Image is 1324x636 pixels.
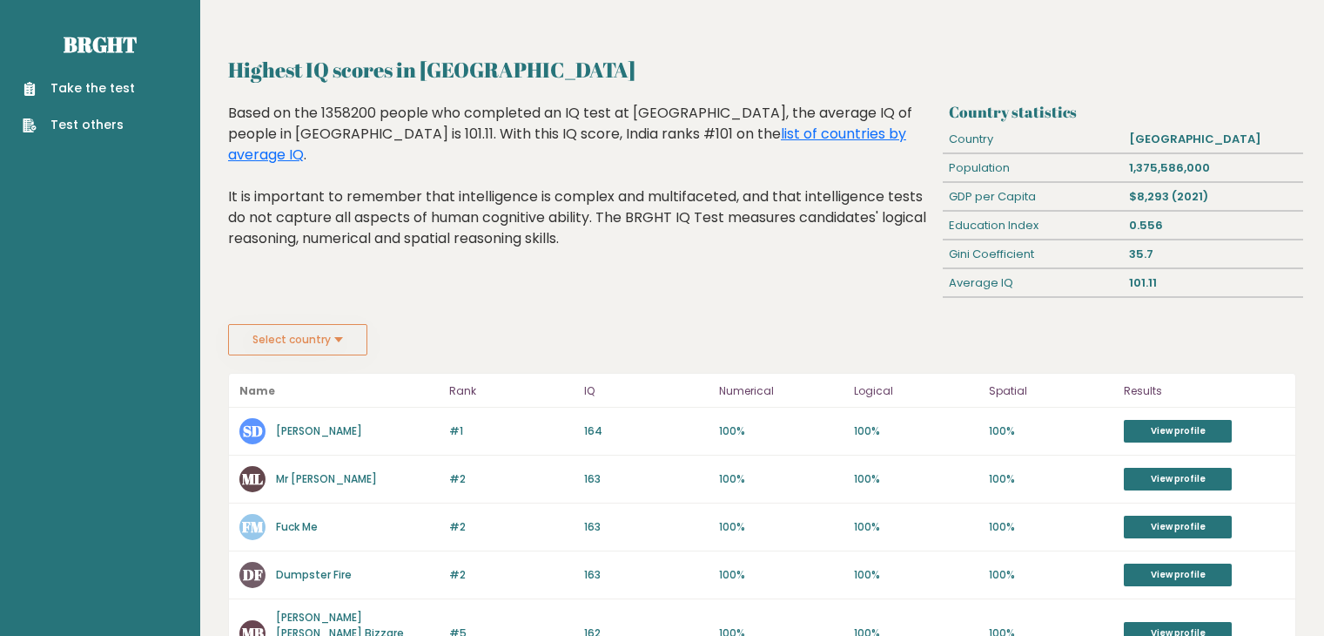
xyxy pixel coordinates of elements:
p: 100% [854,567,978,583]
a: Fuck Me [276,519,318,534]
a: View profile [1124,516,1232,538]
text: FM [242,517,264,537]
p: 100% [989,423,1113,439]
p: Results [1124,381,1285,402]
div: Population [943,154,1123,182]
p: 100% [989,471,1113,487]
p: 163 [584,471,709,487]
p: 100% [719,423,843,439]
p: #2 [449,567,574,583]
a: Mr [PERSON_NAME] [276,471,377,486]
b: Name [239,383,275,398]
p: Spatial [989,381,1113,402]
p: 100% [719,471,843,487]
div: GDP per Capita [943,183,1123,211]
p: #2 [449,519,574,535]
div: Education Index [943,212,1123,240]
p: Rank [449,381,574,402]
p: Logical [854,381,978,402]
p: 163 [584,567,709,583]
p: 100% [719,567,843,583]
a: View profile [1124,468,1232,491]
div: Gini Coefficient [943,240,1123,268]
a: Dumpster Fire [276,567,352,582]
div: $8,293 (2021) [1123,183,1303,211]
div: 35.7 [1123,240,1303,268]
a: [PERSON_NAME] [276,423,362,438]
div: 101.11 [1123,269,1303,297]
a: View profile [1124,564,1232,586]
div: Based on the 1358200 people who completed an IQ test at [GEOGRAPHIC_DATA], the average IQ of peop... [228,103,936,275]
p: IQ [584,381,709,402]
p: 100% [854,519,978,535]
div: [GEOGRAPHIC_DATA] [1123,125,1303,153]
text: ML [242,469,263,489]
p: #2 [449,471,574,487]
p: #1 [449,423,574,439]
h2: Highest IQ scores in [GEOGRAPHIC_DATA] [228,54,1296,85]
a: Take the test [23,79,135,98]
a: View profile [1124,420,1232,443]
p: Numerical [719,381,843,402]
p: 100% [989,567,1113,583]
div: Country [943,125,1123,153]
p: 163 [584,519,709,535]
p: 164 [584,423,709,439]
h3: Country statistics [949,103,1296,121]
a: Test others [23,116,135,134]
div: 0.556 [1123,212,1303,240]
p: 100% [854,423,978,439]
text: DF [243,565,263,585]
a: list of countries by average IQ [228,124,906,165]
p: 100% [854,471,978,487]
div: 1,375,586,000 [1123,154,1303,182]
div: Average IQ [943,269,1123,297]
p: 100% [719,519,843,535]
a: Brght [64,30,137,58]
p: 100% [989,519,1113,535]
button: Select country [228,324,367,355]
text: SD [243,421,263,441]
